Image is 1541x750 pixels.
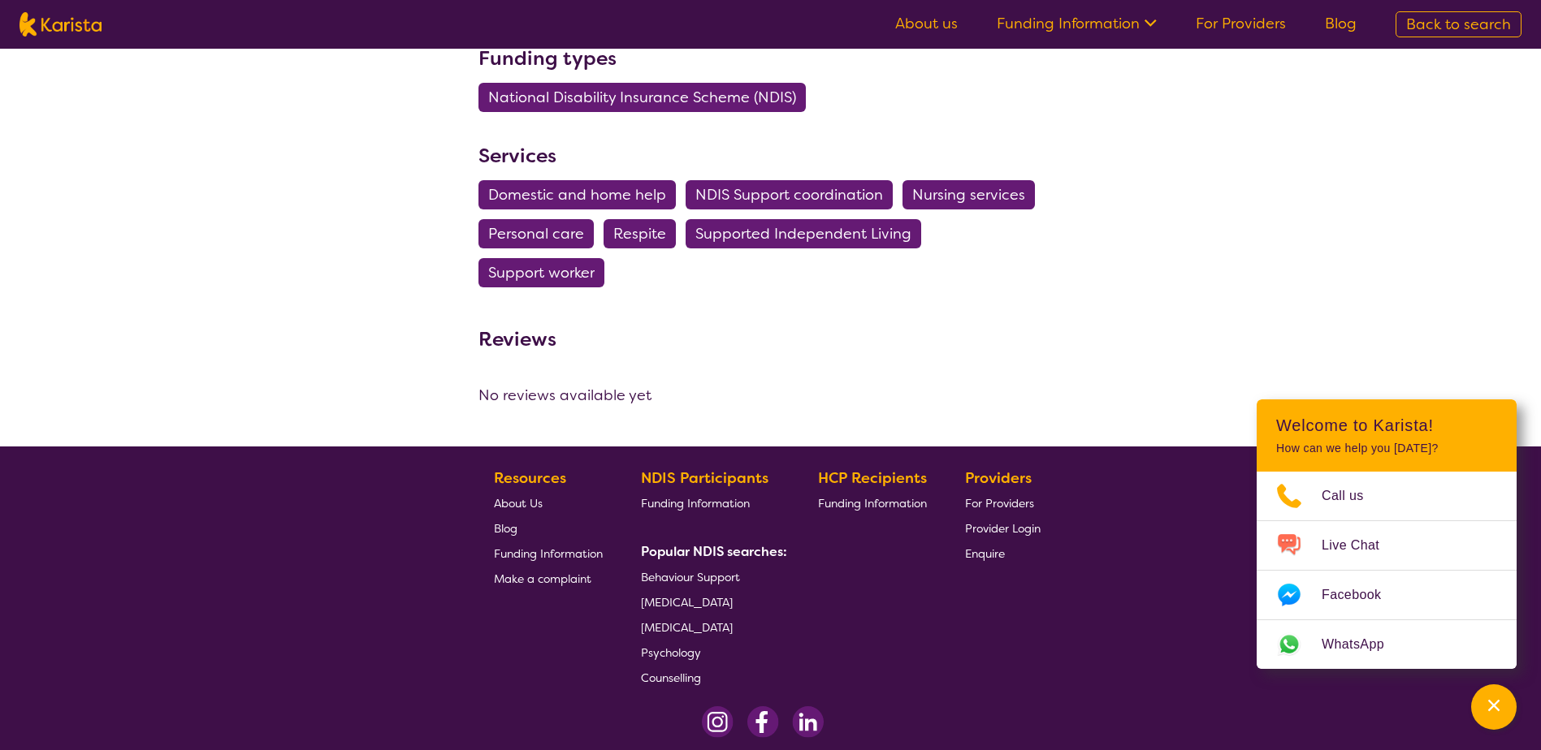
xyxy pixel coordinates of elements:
[641,490,781,515] a: Funding Information
[1322,484,1383,508] span: Call us
[1322,533,1399,558] span: Live Chat
[494,515,603,541] a: Blog
[478,141,1063,170] h3: Services
[641,589,781,614] a: [MEDICAL_DATA]
[1322,583,1400,607] span: Facebook
[903,185,1045,205] a: Nursing services
[641,570,740,584] span: Behaviour Support
[1325,14,1357,33] a: Blog
[494,566,603,591] a: Make a complaint
[818,490,927,515] a: Funding Information
[478,44,1063,73] h3: Funding types
[641,645,701,660] span: Psychology
[1196,14,1286,33] a: For Providers
[641,670,701,685] span: Counselling
[1406,15,1511,34] span: Back to search
[488,258,595,287] span: Support worker
[488,83,796,112] span: National Disability Insurance Scheme (NDIS)
[641,620,733,635] span: [MEDICAL_DATA]
[19,12,102,37] img: Karista logo
[641,595,733,610] span: [MEDICAL_DATA]
[478,383,1063,407] div: No reviews available yet
[965,496,1034,511] span: For Providers
[478,224,604,244] a: Personal care
[641,614,781,640] a: [MEDICAL_DATA]
[818,468,927,488] b: HCP Recipients
[1396,11,1522,37] a: Back to search
[494,541,603,566] a: Funding Information
[641,640,781,665] a: Psychology
[1276,416,1497,435] h2: Welcome to Karista!
[912,180,1025,209] span: Nursing services
[965,521,1041,536] span: Provider Login
[478,263,614,282] a: Support worker
[686,185,903,205] a: NDIS Support coordination
[1257,620,1517,669] a: Web link opens in a new tab.
[895,14,958,33] a: About us
[747,706,779,738] img: Facebook
[686,224,931,244] a: Supported Independent Living
[494,546,603,561] span: Funding Information
[818,496,927,511] span: Funding Information
[488,219,584,248] span: Personal care
[478,185,686,205] a: Domestic and home help
[1276,442,1497,455] p: How can we help you [DATE]?
[494,468,566,488] b: Resources
[997,14,1157,33] a: Funding Information
[641,468,768,488] b: NDIS Participants
[965,468,1032,488] b: Providers
[965,541,1041,566] a: Enquire
[1257,472,1517,669] ul: Choose channel
[965,490,1041,515] a: For Providers
[965,515,1041,541] a: Provider Login
[792,706,824,738] img: LinkedIn
[695,219,911,248] span: Supported Independent Living
[965,546,1005,561] span: Enquire
[641,665,781,690] a: Counselling
[702,706,734,738] img: Instagram
[494,521,517,536] span: Blog
[1322,632,1404,657] span: WhatsApp
[695,180,883,209] span: NDIS Support coordination
[641,564,781,589] a: Behaviour Support
[613,219,666,248] span: Respite
[494,496,543,511] span: About Us
[488,180,666,209] span: Domestic and home help
[1257,399,1517,669] div: Channel Menu
[478,317,556,354] h3: Reviews
[641,496,750,511] span: Funding Information
[494,490,603,515] a: About Us
[478,88,816,107] a: National Disability Insurance Scheme (NDIS)
[1471,684,1517,730] button: Channel Menu
[641,543,787,560] b: Popular NDIS searches:
[604,224,686,244] a: Respite
[494,571,591,586] span: Make a complaint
